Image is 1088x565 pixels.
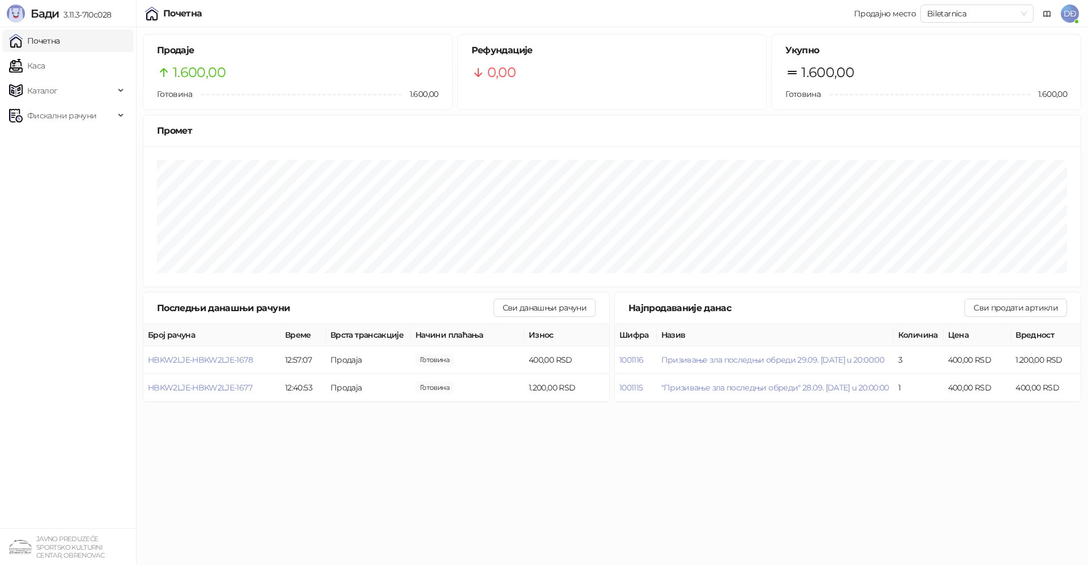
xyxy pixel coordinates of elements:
[661,355,884,365] button: Призивање зла последњи обреди 29.09. [DATE] u 20:00:00
[1011,324,1081,346] th: Вредност
[943,374,1011,402] td: 400,00 RSD
[894,374,943,402] td: 1
[9,536,32,558] img: 64x64-companyLogo-4a28e1f8-f217-46d7-badd-69a834a81aaf.png
[280,346,326,374] td: 12:57:07
[173,62,226,83] span: 1.600,00
[619,383,643,393] button: 1001115
[943,346,1011,374] td: 400,00 RSD
[524,324,609,346] th: Износ
[943,324,1011,346] th: Цена
[157,124,1067,138] div: Промет
[657,324,894,346] th: Назив
[894,324,943,346] th: Количина
[148,355,253,365] button: HBKW2LJE-HBKW2LJE-1678
[280,324,326,346] th: Време
[628,301,964,315] div: Најпродаваније данас
[7,5,25,23] img: Logo
[157,89,192,99] span: Готовина
[964,299,1067,317] button: Сви продати артикли
[801,62,854,83] span: 1.600,00
[9,54,45,77] a: Каса
[157,44,439,57] h5: Продаје
[415,381,454,394] span: 1.200,00
[1011,374,1081,402] td: 400,00 RSD
[615,324,657,346] th: Шифра
[9,29,60,52] a: Почетна
[854,10,916,18] div: Продајно место
[415,354,454,366] span: 400,00
[326,346,411,374] td: Продаја
[661,383,889,393] button: "Призивање зла последњи обреди" 28.09. [DATE] u 20:00:00
[494,299,596,317] button: Сви данашњи рачуни
[411,324,524,346] th: Начини плаћања
[402,88,439,100] span: 1.600,00
[524,374,609,402] td: 1.200,00 RSD
[785,89,821,99] span: Готовина
[1038,5,1056,23] a: Документација
[927,5,1027,22] span: Biletarnica
[31,7,59,20] span: Бади
[894,346,943,374] td: 3
[471,44,753,57] h5: Рефундације
[524,346,609,374] td: 400,00 RSD
[326,324,411,346] th: Врста трансакције
[59,10,111,20] span: 3.11.3-710c028
[326,374,411,402] td: Продаја
[280,374,326,402] td: 12:40:53
[148,383,252,393] button: HBKW2LJE-HBKW2LJE-1677
[36,535,104,559] small: JAVNO PREDUZEĆE SPORTSKO KULTURNI CENTAR, OBRENOVAC
[1011,346,1081,374] td: 1.200,00 RSD
[487,62,516,83] span: 0,00
[1061,5,1079,23] span: DĐ
[619,355,644,365] button: 1001116
[785,44,1067,57] h5: Укупно
[27,104,96,127] span: Фискални рачуни
[1030,88,1067,100] span: 1.600,00
[143,324,280,346] th: Број рачуна
[163,9,202,18] div: Почетна
[27,79,58,102] span: Каталог
[157,301,494,315] div: Последњи данашњи рачуни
